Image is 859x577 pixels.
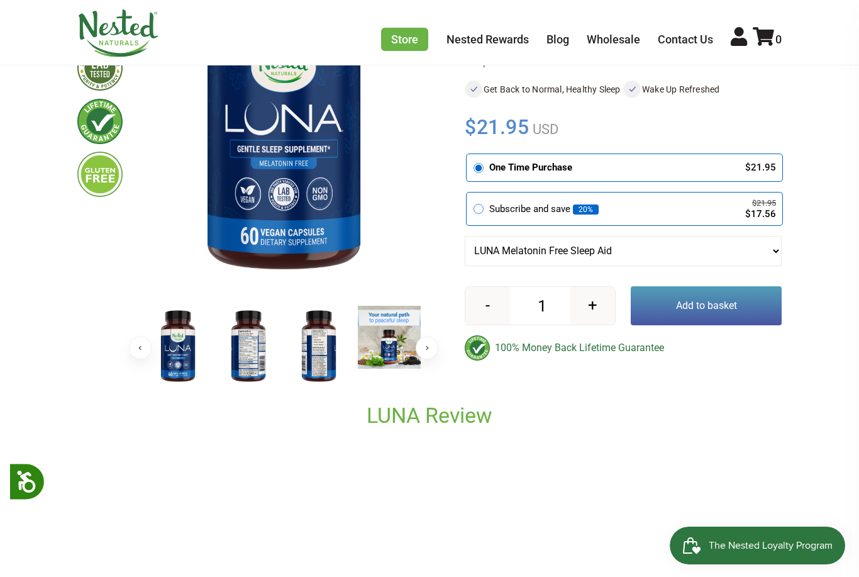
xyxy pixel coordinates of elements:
li: Get Back to Normal, Healthy Sleep [465,81,623,98]
span: $21.95 [465,113,529,141]
a: Wholesale [587,33,640,46]
a: 0 [753,33,782,46]
li: Wake Up Refreshed [623,81,782,98]
img: thirdpartytested [77,45,123,91]
img: LUNA Melatonin Free Sleep Aid [217,306,280,388]
button: Previous [129,337,152,359]
a: Blog [546,33,569,46]
button: - [465,287,510,325]
img: LUNA Melatonin Free Sleep Aid [358,306,421,369]
a: Nested Rewards [446,33,529,46]
h2: LUNA Review [147,402,712,429]
a: Contact Us [658,33,713,46]
span: 0 [775,33,782,46]
img: Nested Naturals [77,9,159,57]
img: glutenfree [77,152,123,197]
img: LUNA Melatonin Free Sleep Aid [287,306,350,388]
button: Next [416,337,438,359]
a: Store [381,28,428,51]
button: + [570,287,615,325]
span: USD [529,121,558,137]
img: LUNA Melatonin Free Sleep Aid [147,306,209,388]
img: badge-lifetimeguarantee-color.svg [465,335,490,361]
button: Add to basket [631,286,782,325]
img: lifetimeguarantee [77,99,123,144]
div: 100% Money Back Lifetime Guarantee [465,335,782,361]
iframe: Button to open loyalty program pop-up [670,527,846,564]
